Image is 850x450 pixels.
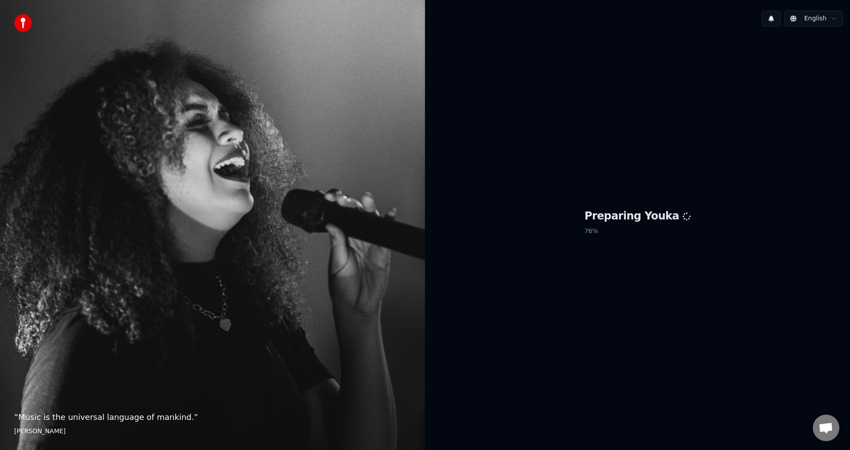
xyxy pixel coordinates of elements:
[584,223,691,239] p: 76 %
[14,411,411,423] p: “ Music is the universal language of mankind. ”
[584,209,691,223] h1: Preparing Youka
[14,14,32,32] img: youka
[14,427,411,436] footer: [PERSON_NAME]
[813,415,839,441] div: Open chat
